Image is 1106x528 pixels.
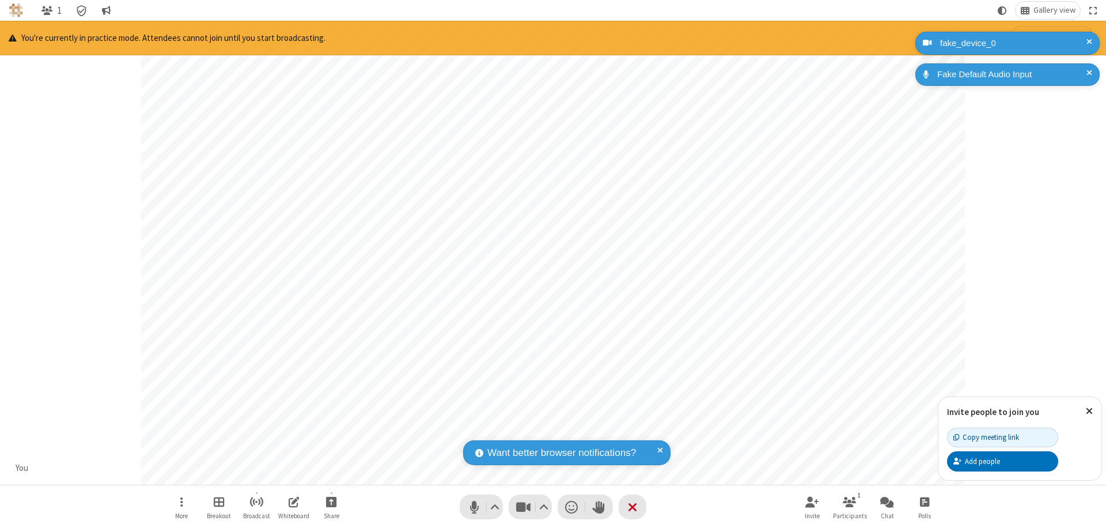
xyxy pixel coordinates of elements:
button: Start sharing [314,491,349,523]
button: Send a reaction [558,495,585,519]
button: Open participant list [36,2,66,19]
button: Invite participants (⌘+Shift+I) [795,491,829,523]
button: Raise hand [585,495,613,519]
span: Invite [805,512,820,519]
button: Mute (⌘+Shift+A) [460,495,503,519]
button: Copy meeting link [947,428,1058,447]
button: Add people [947,451,1058,471]
div: fake_device_0 [936,37,1091,50]
button: End or leave meeting [619,495,646,519]
span: Broadcast [243,512,270,519]
span: Chat [881,512,894,519]
button: Using system theme [993,2,1012,19]
button: Fullscreen [1085,2,1102,19]
button: Open chat [870,491,904,523]
span: Gallery view [1033,6,1075,15]
span: Whiteboard [278,512,309,519]
button: Open participant list [832,491,867,523]
img: QA Selenium DO NOT DELETE OR CHANGE [9,3,23,17]
button: Start broadcasting [1011,26,1093,50]
span: Polls [918,512,931,519]
button: Open shared whiteboard [276,491,311,523]
div: Copy meeting link [953,432,1019,443]
div: 1 [854,490,864,500]
button: Audio settings [487,495,503,519]
button: Stop video (⌘+Shift+V) [509,495,552,519]
span: Breakout [207,512,231,519]
div: You [12,462,33,475]
span: More [175,512,188,519]
p: You're currently in practice mode. Attendees cannot join until you start broadcasting. [9,32,325,45]
span: Want better browser notifications? [487,446,636,461]
button: Change layout [1016,2,1080,19]
button: Close popover [1077,397,1101,425]
button: Open poll [907,491,942,523]
div: Fake Default Audio Input [933,68,1091,81]
span: Participants [833,512,867,519]
button: Conversation [97,2,115,19]
span: 1 [57,5,62,16]
button: Manage Breakout Rooms [202,491,236,523]
label: Invite people to join you [947,406,1039,417]
button: Video setting [536,495,552,519]
div: Meeting details Encryption enabled [71,2,93,19]
button: Start broadcast [239,491,274,523]
span: Share [324,512,339,519]
button: Open menu [164,491,199,523]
